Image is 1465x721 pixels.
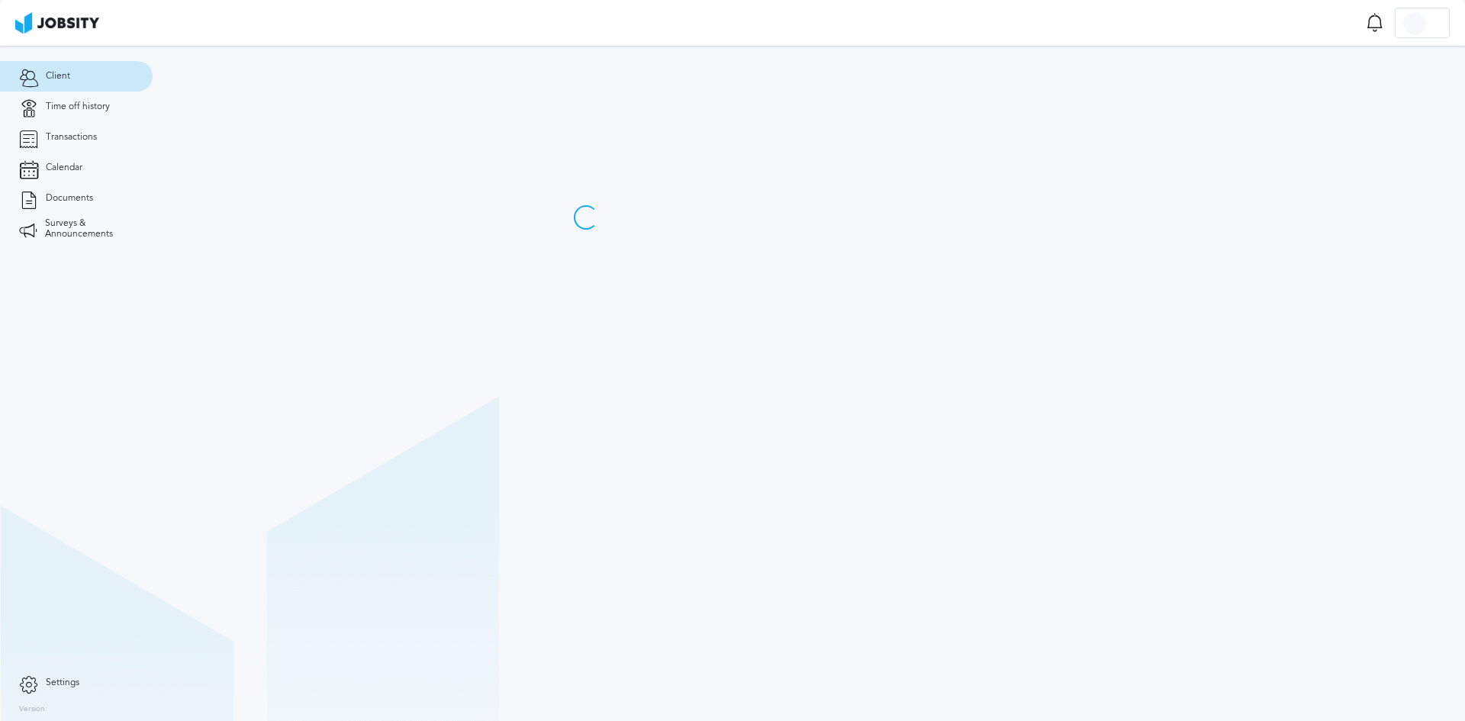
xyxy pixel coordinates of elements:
[45,218,134,240] span: Surveys & Announcements
[46,678,79,688] span: Settings
[19,705,47,714] label: Version:
[46,163,82,173] span: Calendar
[46,132,97,143] span: Transactions
[46,101,110,112] span: Time off history
[46,71,70,82] span: Client
[46,193,93,204] span: Documents
[15,12,99,34] img: ab4bad089aa723f57921c736e9817d99.png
